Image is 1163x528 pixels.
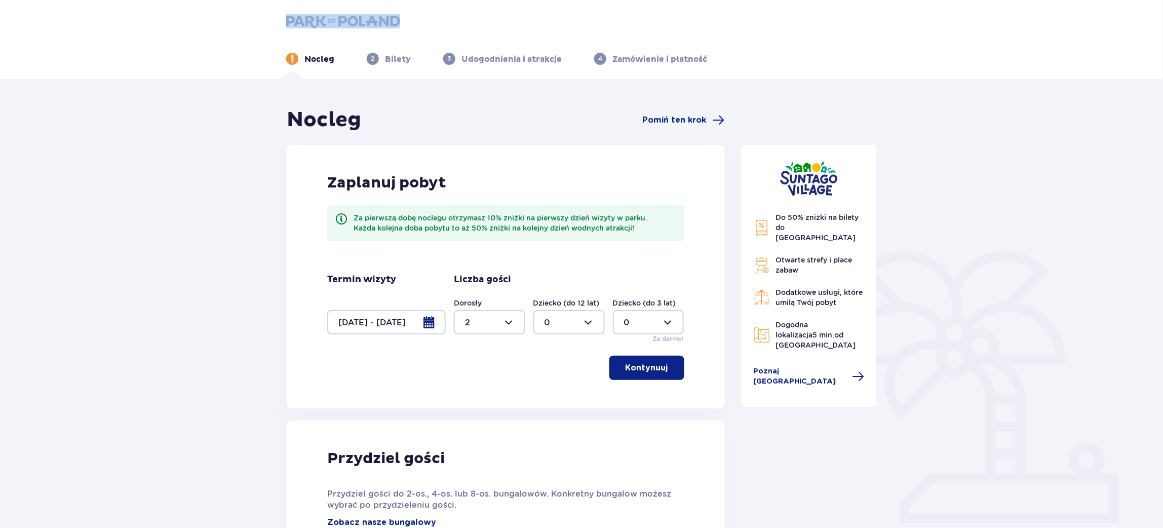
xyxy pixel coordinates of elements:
span: Dodatkowe usługi, które umilą Twój pobyt [776,288,863,307]
p: Za darmo! [652,334,684,344]
span: Poznaj [GEOGRAPHIC_DATA] [754,366,847,387]
img: Park of Poland logo [286,14,400,28]
label: Dorosły [454,298,482,308]
img: Suntago Village [780,161,838,196]
p: Nocleg [304,54,334,65]
p: Udogodnienia i atrakcje [461,54,562,65]
img: Discount Icon [754,219,770,236]
p: 4 [598,54,602,63]
p: Bilety [385,54,411,65]
span: 5 min. [813,331,835,339]
p: Przydziel gości do 2-os., 4-os. lub 8-os. bungalowów. Konkretny bungalow możesz wybrać po przydzi... [327,488,684,511]
p: Termin wizyty [327,274,396,286]
a: Pomiń ten krok [643,114,725,126]
img: Restaurant Icon [754,289,770,306]
img: Grill Icon [754,257,770,273]
p: Liczba gości [454,274,511,286]
h1: Nocleg [287,107,361,133]
a: Poznaj [GEOGRAPHIC_DATA] [754,366,865,387]
p: Przydziel gości [327,449,445,468]
div: Za pierwszą dobę noclegu otrzymasz 10% zniżki na pierwszy dzień wizyty w parku. Każda kolejna dob... [354,213,676,233]
button: Kontynuuj [609,356,684,380]
a: Zobacz nasze bungalowy [327,517,436,528]
label: Dziecko (do 12 lat) [533,298,600,308]
span: Do 50% zniżki na bilety do [GEOGRAPHIC_DATA] [776,213,859,242]
p: 1 [291,54,294,63]
span: Pomiń ten krok [643,115,707,126]
p: Zamówienie i płatność [612,54,707,65]
img: Map Icon [754,327,770,343]
span: Dogodna lokalizacja od [GEOGRAPHIC_DATA] [776,321,856,349]
p: 2 [371,54,375,63]
label: Dziecko (do 3 lat) [613,298,676,308]
p: Zaplanuj pobyt [327,173,446,193]
p: Kontynuuj [626,362,668,373]
p: 3 [448,54,451,63]
span: Otwarte strefy i place zabaw [776,256,852,274]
